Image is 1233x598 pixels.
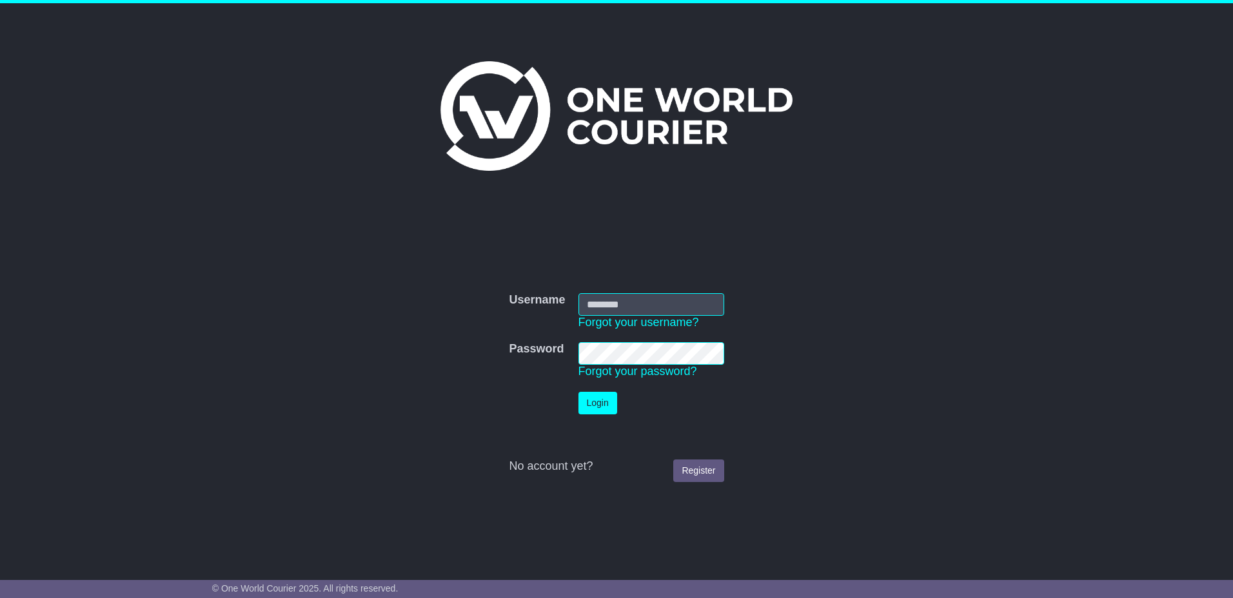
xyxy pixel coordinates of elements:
button: Login [578,392,617,414]
a: Forgot your password? [578,365,697,378]
label: Password [509,342,564,356]
span: © One World Courier 2025. All rights reserved. [212,583,399,593]
div: No account yet? [509,459,724,474]
img: One World [440,61,793,171]
a: Register [673,459,724,482]
label: Username [509,293,565,307]
a: Forgot your username? [578,316,699,329]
